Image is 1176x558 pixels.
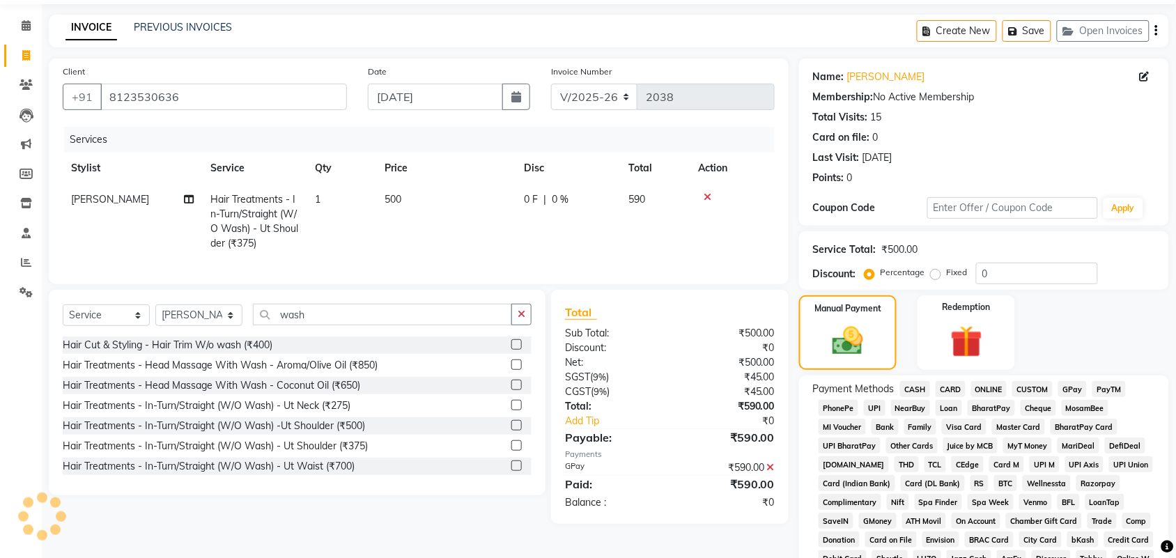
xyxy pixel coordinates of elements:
div: Hair Treatments - Head Massage With Wash - Aroma/Olive Oil (₹850) [63,358,378,373]
span: 1 [315,193,320,206]
span: CGST [565,385,591,398]
span: BharatPay [968,400,1015,416]
span: Master Card [992,419,1045,435]
span: ONLINE [971,381,1007,397]
a: INVOICE [65,15,117,40]
span: Other Cards [886,437,938,454]
span: MosamBee [1062,400,1109,416]
span: GPay [1058,381,1087,397]
label: Manual Payment [814,302,881,315]
button: Open Invoices [1057,20,1150,42]
button: Save [1003,20,1051,42]
span: MI Voucher [819,419,866,435]
span: BharatPay Card [1051,419,1117,435]
span: SGST [565,371,590,383]
input: Search by Name/Mobile/Email/Code [100,84,347,110]
span: Envision [922,532,960,548]
span: Family [904,419,937,435]
span: Card M [989,456,1024,472]
img: _gift.svg [941,322,993,362]
span: Spa Week [968,494,1014,510]
div: GPay [555,460,670,475]
span: [PERSON_NAME] [71,193,149,206]
span: Total [565,305,597,320]
div: ₹0 [670,495,785,510]
div: Hair Treatments - In-Turn/Straight (W/O Wash) - Ut Shoulder (₹375) [63,439,368,454]
span: Complimentary [819,494,881,510]
input: Enter Offer / Coupon Code [927,197,1098,219]
div: Points: [813,171,844,185]
div: Services [64,127,785,153]
span: [DOMAIN_NAME] [819,456,889,472]
span: UPI Axis [1065,456,1104,472]
span: Payment Methods [813,382,895,396]
span: 9% [593,371,606,382]
span: THD [895,456,919,472]
button: Create New [917,20,997,42]
span: Cheque [1021,400,1056,416]
span: Donation [819,532,860,548]
th: Action [690,153,775,184]
span: LoanTap [1085,494,1125,510]
span: Nift [887,494,909,510]
div: ₹590.00 [670,429,785,446]
span: BFL [1058,494,1080,510]
span: Comp [1122,513,1152,529]
button: +91 [63,84,102,110]
span: Card (DL Bank) [901,475,965,491]
div: ₹45.00 [670,385,785,399]
div: ₹500.00 [670,355,785,370]
span: DefiDeal [1105,437,1145,454]
div: Payments [565,449,775,460]
div: Paid: [555,476,670,493]
div: No Active Membership [813,90,1155,104]
span: | [543,192,546,207]
div: Balance : [555,495,670,510]
label: Date [368,65,387,78]
th: Stylist [63,153,202,184]
th: Total [620,153,690,184]
div: 0 [847,171,853,185]
div: Last Visit: [813,150,860,165]
a: [PERSON_NAME] [847,70,925,84]
div: Discount: [813,267,856,281]
div: Total: [555,399,670,414]
span: Card (Indian Bank) [819,475,895,491]
span: CARD [936,381,966,397]
label: Percentage [881,266,925,279]
span: Bank [872,419,899,435]
div: ₹0 [670,341,785,355]
span: Card on File [865,532,917,548]
span: ATH Movil [902,513,947,529]
div: Coupon Code [813,201,927,215]
span: On Account [952,513,1000,529]
div: 15 [871,110,882,125]
div: Hair Treatments - In-Turn/Straight (W/O Wash) - Ut Neck (₹275) [63,398,350,413]
span: UPI BharatPay [819,437,881,454]
span: 9% [594,386,607,397]
div: Name: [813,70,844,84]
span: bKash [1067,532,1099,548]
div: ₹500.00 [670,326,785,341]
span: Razorpay [1076,475,1120,491]
button: Apply [1104,198,1143,219]
div: ₹0 [689,414,785,428]
div: Membership: [813,90,874,104]
label: Client [63,65,85,78]
span: City Card [1019,532,1062,548]
div: Payable: [555,429,670,446]
span: UPI M [1030,456,1060,472]
span: Hair Treatments - In-Turn/Straight (W/O Wash) - Ut Shoulder (₹375) [210,193,298,249]
label: Redemption [943,301,991,313]
span: Trade [1088,513,1117,529]
div: Hair Cut & Styling - Hair Trim W/o wash (₹400) [63,338,272,352]
th: Qty [307,153,376,184]
div: ₹500.00 [882,242,918,257]
div: ₹45.00 [670,370,785,385]
span: PayTM [1092,381,1126,397]
span: MariDeal [1058,437,1099,454]
div: Hair Treatments - In-Turn/Straight (W/O Wash) -Ut Shoulder (₹500) [63,419,365,433]
div: ( ) [555,385,670,399]
input: Search or Scan [253,304,512,325]
span: TCL [924,456,947,472]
